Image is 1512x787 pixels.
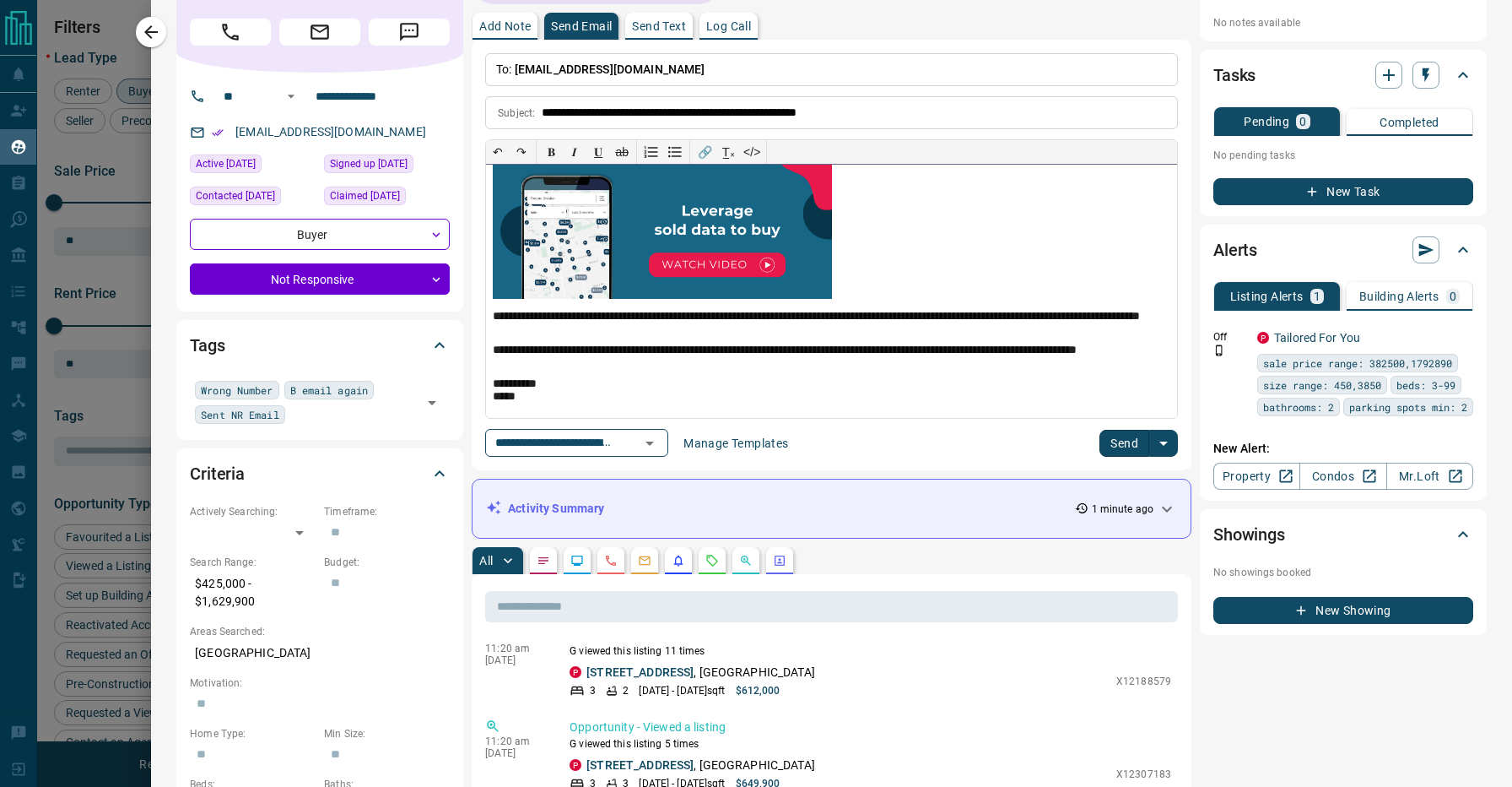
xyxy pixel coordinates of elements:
[369,19,450,46] span: Message
[324,726,450,741] p: Min Size:
[663,140,687,164] button: Bullet list
[479,20,531,32] p: Add Note
[420,391,444,415] button: Open
[570,719,1171,736] p: Opportunity - Viewed a listing
[1359,290,1439,302] p: Building Alerts
[235,125,426,138] a: [EMAIL_ADDRESS][DOMAIN_NAME]
[736,683,780,698] p: $612,000
[1116,674,1171,689] p: X12188579
[610,140,634,164] button: ab
[190,570,316,616] p: $425,000 - $1,629,900
[537,554,550,567] svg: Notes
[324,555,450,570] p: Budget:
[485,643,544,654] p: 11:20 am
[740,140,764,164] button: </>
[570,736,1171,752] p: G viewed this listing 5 times
[539,140,563,164] button: 𝐁
[1213,230,1473,270] div: Alerts
[486,140,510,164] button: ↶
[1263,399,1334,415] span: bathrooms: 2
[1213,345,1225,356] svg: Push Notification Only
[324,504,450,519] p: Timeframe:
[706,20,751,32] p: Log Call
[1213,521,1285,548] h2: Showings
[590,683,596,698] p: 3
[1116,767,1171,782] p: X12307183
[615,145,629,159] s: ab
[1386,463,1473,490] a: Mr.Loft
[201,406,278,423] span: Sent NR Email
[586,665,694,679] a: [STREET_ADDRESS]
[330,155,408,172] span: Signed up [DATE]
[1450,290,1456,302] p: 0
[739,554,753,567] svg: Opportunities
[1230,290,1304,302] p: Listing Alerts
[604,554,618,567] svg: Calls
[632,20,686,32] p: Send Text
[1213,236,1257,263] h2: Alerts
[1396,377,1455,393] span: beds: 3-99
[1257,332,1269,344] div: property.ca
[1099,430,1149,457] button: Send
[279,19,360,46] span: Email
[773,554,786,567] svg: Agent Actions
[1213,463,1300,490] a: Property
[508,500,604,518] p: Activity Summary
[190,219,450,250] div: Buyer
[586,140,610,164] button: 𝐔
[190,263,450,295] div: Not Responsive
[281,86,301,106] button: Open
[673,430,798,457] button: Manage Templates
[190,726,316,741] p: Home Type:
[190,332,224,359] h2: Tags
[638,554,651,567] svg: Emails
[485,747,544,759] p: [DATE]
[1213,440,1473,458] p: New Alert:
[639,683,725,698] p: [DATE] - [DATE] sqft
[485,654,544,666] p: [DATE]
[1213,143,1473,168] p: No pending tasks
[1213,178,1473,205] button: New Task
[190,155,316,178] div: Fri Aug 15 2025
[324,155,450,178] div: Tue Jul 22 2025
[190,676,450,691] p: Motivation:
[638,431,661,455] button: Open
[1244,116,1289,128] p: Pending
[1213,597,1473,624] button: New Showing
[705,554,719,567] svg: Requests
[486,493,1177,524] div: Activity Summary1 minute ago
[190,624,450,639] p: Areas Searched:
[1314,290,1320,302] p: 1
[485,53,1178,86] p: To:
[515,62,705,76] span: [EMAIL_ADDRESS][DOMAIN_NAME]
[201,382,273,399] span: Wrong Number
[586,664,815,681] p: , [GEOGRAPHIC_DATA]
[290,382,368,399] span: B email again
[1380,117,1439,128] p: Completed
[330,187,400,204] span: Claimed [DATE]
[570,554,584,567] svg: Lead Browsing Activity
[640,140,663,164] button: Numbered list
[563,140,586,164] button: 𝑰
[510,140,533,164] button: ↷
[1299,463,1386,490] a: Condos
[1099,430,1178,457] div: split button
[498,106,535,121] p: Subject:
[1263,377,1381,393] span: size range: 450,3850
[570,643,1171,659] p: G viewed this listing 11 times
[570,759,581,771] div: property.ca
[479,555,493,567] p: All
[1299,116,1306,128] p: 0
[716,140,740,164] button: T̲ₓ
[190,325,450,366] div: Tags
[196,155,256,172] span: Active [DATE]
[586,758,694,772] a: [STREET_ADDRESS]
[190,555,316,570] p: Search Range:
[190,19,271,46] span: Call
[1213,55,1473,95] div: Tasks
[190,504,316,519] p: Actively Searching:
[1213,329,1247,345] p: Off
[1213,62,1255,89] h2: Tasks
[196,187,275,204] span: Contacted [DATE]
[551,20,612,32] p: Send Email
